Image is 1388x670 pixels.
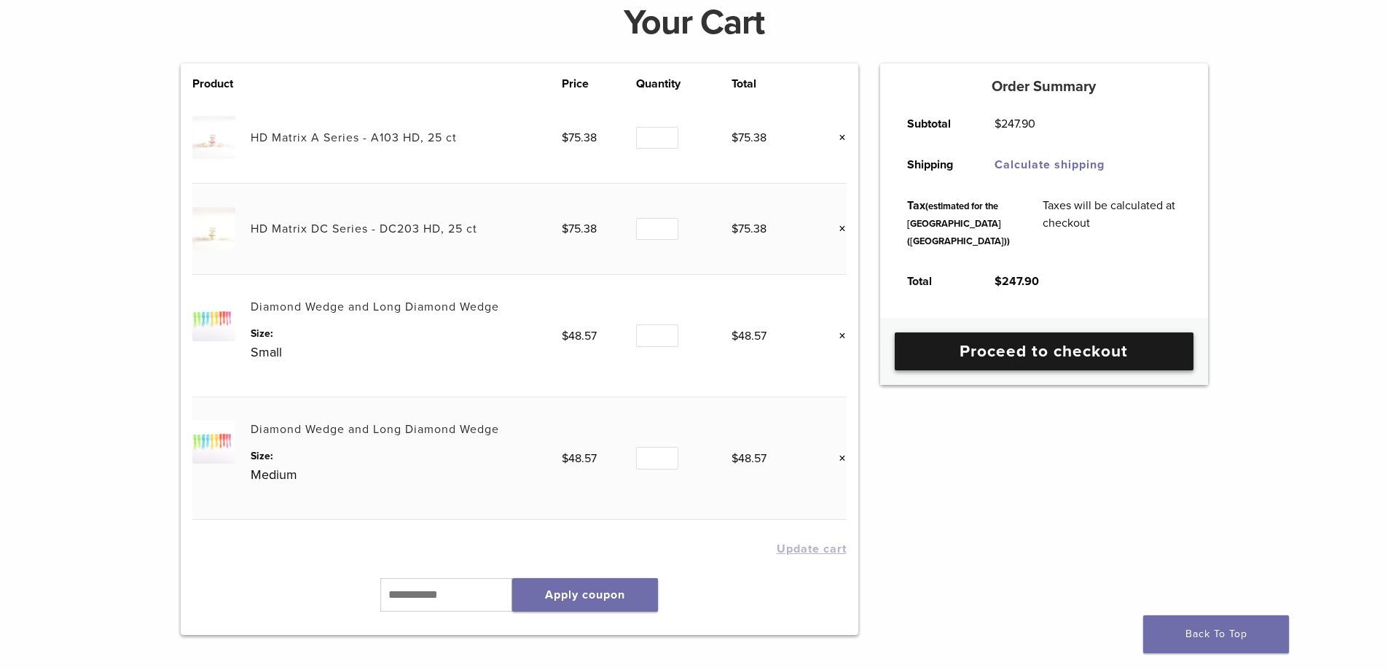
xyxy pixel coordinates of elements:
[562,131,597,145] bdi: 75.38
[732,329,766,343] bdi: 48.57
[562,329,597,343] bdi: 48.57
[192,207,235,250] img: HD Matrix DC Series - DC203 HD, 25 ct
[732,222,738,236] span: $
[251,422,499,437] a: Diamond Wedge and Long Diamond Wedge
[891,104,979,144] th: Subtotal
[562,451,568,466] span: $
[251,341,562,363] p: Small
[636,75,731,93] th: Quantity
[251,448,562,464] dt: Size:
[251,222,477,236] a: HD Matrix DC Series - DC203 HD, 25 ct
[732,131,766,145] bdi: 75.38
[732,131,738,145] span: $
[995,117,1035,131] bdi: 247.90
[562,131,568,145] span: $
[828,219,847,238] a: Remove this item
[251,326,562,341] dt: Size:
[995,157,1105,172] a: Calculate shipping
[732,329,738,343] span: $
[777,543,847,555] button: Update cart
[192,298,235,341] img: Diamond Wedge and Long Diamond Wedge
[995,274,1039,289] bdi: 247.90
[895,332,1193,370] a: Proceed to checkout
[828,128,847,147] a: Remove this item
[192,116,235,159] img: HD Matrix A Series - A103 HD, 25 ct
[251,131,457,145] a: HD Matrix A Series - A103 HD, 25 ct
[512,578,658,612] button: Apply coupon
[562,222,568,236] span: $
[828,327,847,346] a: Remove this item
[995,117,1001,131] span: $
[170,5,1219,40] h1: Your Cart
[562,451,597,466] bdi: 48.57
[192,421,235,464] img: Diamond Wedge and Long Diamond Wedge
[732,451,738,466] span: $
[732,75,807,93] th: Total
[995,274,1002,289] span: $
[1143,615,1289,653] a: Back To Top
[891,261,979,302] th: Total
[562,222,597,236] bdi: 75.38
[891,185,1027,261] th: Tax
[732,451,766,466] bdi: 48.57
[251,464,562,486] p: Medium
[732,222,766,236] bdi: 75.38
[907,200,1010,247] small: (estimated for the [GEOGRAPHIC_DATA] ([GEOGRAPHIC_DATA]))
[562,329,568,343] span: $
[1027,185,1197,261] td: Taxes will be calculated at checkout
[828,449,847,468] a: Remove this item
[251,300,499,314] a: Diamond Wedge and Long Diamond Wedge
[891,144,979,185] th: Shipping
[880,78,1208,96] h5: Order Summary
[192,75,251,93] th: Product
[562,75,637,93] th: Price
